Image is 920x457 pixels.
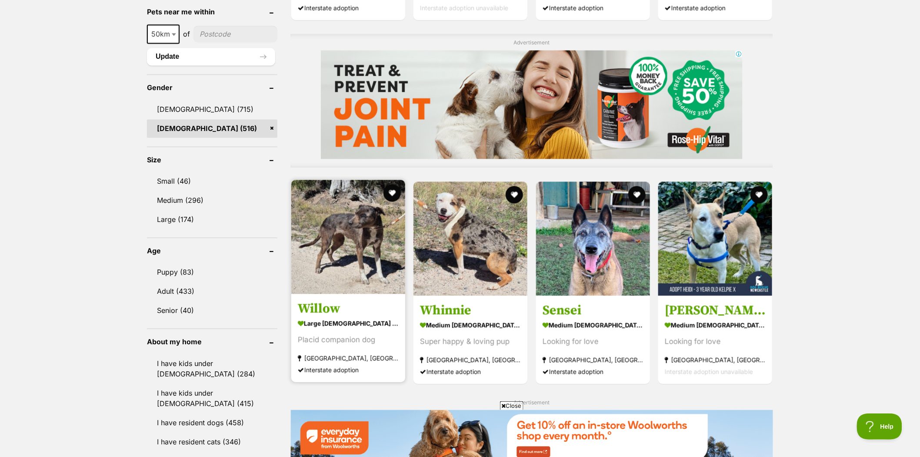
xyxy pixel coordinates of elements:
[628,186,646,204] button: favourite
[147,263,277,282] a: Puppy (83)
[857,413,903,440] iframe: Help Scout Beacon - Open
[665,354,766,366] strong: [GEOGRAPHIC_DATA], [GEOGRAPHIC_DATA]
[147,192,277,210] a: Medium (296)
[147,172,277,191] a: Small (46)
[665,336,766,347] div: Looking for love
[147,8,277,16] header: Pets near me within
[658,296,772,384] a: [PERSON_NAME] - [DEMOGRAPHIC_DATA] Kelpie X medium [DEMOGRAPHIC_DATA] Dog Looking for love [GEOGR...
[383,185,401,202] button: favourite
[543,319,643,331] strong: medium [DEMOGRAPHIC_DATA] Dog
[147,414,277,432] a: I have resident dogs (458)
[147,101,277,119] a: [DEMOGRAPHIC_DATA] (715)
[658,182,772,296] img: Heidi - 3 Year Old Kelpie X - Australian Kelpie Dog
[147,355,277,383] a: I have kids under [DEMOGRAPHIC_DATA] (284)
[147,48,275,66] button: Update
[148,28,179,40] span: 50km
[665,319,766,331] strong: medium [DEMOGRAPHIC_DATA] Dog
[665,2,766,14] div: Interstate adoption
[543,302,643,319] h3: Sensei
[147,156,277,164] header: Size
[147,84,277,92] header: Gender
[420,319,521,331] strong: medium [DEMOGRAPHIC_DATA] Dog
[420,366,521,377] div: Interstate adoption
[665,302,766,319] h3: [PERSON_NAME] - [DEMOGRAPHIC_DATA] Kelpie X
[147,302,277,320] a: Senior (40)
[420,336,521,347] div: Super happy & loving pup
[147,282,277,301] a: Adult (433)
[291,294,405,382] a: Willow large [DEMOGRAPHIC_DATA] Dog Placid companion dog [GEOGRAPHIC_DATA], [GEOGRAPHIC_DATA] Int...
[147,338,277,346] header: About my home
[514,400,550,406] span: Advertisement
[420,302,521,319] h3: Whinnie
[147,247,277,255] header: Age
[298,352,399,364] strong: [GEOGRAPHIC_DATA], [GEOGRAPHIC_DATA]
[290,34,773,168] div: Advertisement
[500,401,523,410] span: Close
[420,354,521,366] strong: [GEOGRAPHIC_DATA], [GEOGRAPHIC_DATA]
[291,180,405,294] img: Willow - Staghound Dog
[665,368,753,375] span: Interstate adoption unavailable
[302,413,618,453] iframe: Advertisement
[147,25,180,44] span: 50km
[413,182,527,296] img: Whinnie - Staffordshire Bull Terrier x Border Collie Dog
[543,2,643,14] div: Interstate adoption
[543,366,643,377] div: Interstate adoption
[543,336,643,347] div: Looking for love
[536,182,650,296] img: Sensei - Belgian Shepherd Dog (Malinois) Dog
[750,186,768,204] button: favourite
[193,26,277,43] input: postcode
[543,354,643,366] strong: [GEOGRAPHIC_DATA], [GEOGRAPHIC_DATA]
[536,296,650,384] a: Sensei medium [DEMOGRAPHIC_DATA] Dog Looking for love [GEOGRAPHIC_DATA], [GEOGRAPHIC_DATA] Inters...
[147,433,277,451] a: I have resident cats (346)
[298,317,399,329] strong: large [DEMOGRAPHIC_DATA] Dog
[420,4,508,12] span: Interstate adoption unavailable
[298,334,399,346] div: Placid companion dog
[321,50,743,159] iframe: Advertisement
[147,120,277,138] a: [DEMOGRAPHIC_DATA] (516)
[147,211,277,229] a: Large (174)
[298,364,399,376] div: Interstate adoption
[506,186,523,204] button: favourite
[147,384,277,413] a: I have kids under [DEMOGRAPHIC_DATA] (415)
[298,300,399,317] h3: Willow
[298,2,399,14] div: Interstate adoption
[413,296,527,384] a: Whinnie medium [DEMOGRAPHIC_DATA] Dog Super happy & loving pup [GEOGRAPHIC_DATA], [GEOGRAPHIC_DAT...
[183,29,190,40] span: of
